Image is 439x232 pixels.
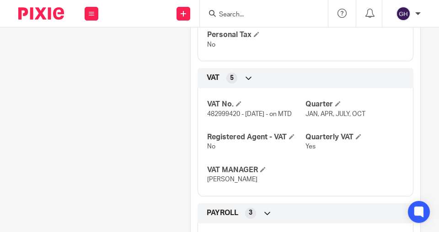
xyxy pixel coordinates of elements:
[230,74,234,83] span: 5
[207,30,305,40] h4: Personal Tax
[305,111,365,117] span: JAN, APR, JULY, OCT
[249,208,252,217] span: 3
[207,111,292,117] span: 482999420 - [DATE] - on MTD
[207,165,305,175] h4: VAT MANAGER
[207,143,215,150] span: No
[207,100,305,109] h4: VAT No.
[305,143,316,150] span: Yes
[305,132,404,142] h4: Quarterly VAT
[218,11,300,19] input: Search
[207,73,219,83] span: VAT
[207,42,215,48] span: No
[207,208,238,218] span: PAYROLL
[18,7,64,20] img: Pixie
[207,132,305,142] h4: Registered Agent - VAT
[396,6,411,21] img: svg%3E
[305,100,404,109] h4: Quarter
[207,176,257,183] span: [PERSON_NAME]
